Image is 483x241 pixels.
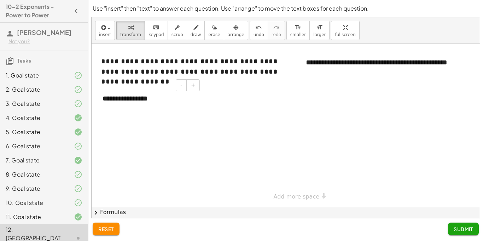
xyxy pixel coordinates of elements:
[74,199,82,207] i: Task finished and part of it marked as correct.
[290,32,306,37] span: smaller
[99,32,111,37] span: insert
[93,223,120,235] button: reset
[168,21,187,40] button: scrub
[6,2,70,19] h4: 10-2 Exponents - Power to Power
[176,79,187,91] button: -
[74,114,82,122] i: Task finished and correct.
[6,71,63,80] div: 1. Goal state
[171,32,183,37] span: scrub
[6,199,63,207] div: 10. Goal state
[74,184,82,193] i: Task finished and part of it marked as correct.
[145,21,168,40] button: keyboardkeypad
[191,82,195,88] span: +
[98,226,114,232] span: reset
[6,184,63,193] div: 9. Goal state
[74,156,82,165] i: Task finished and correct.
[224,21,248,40] button: arrange
[92,208,100,217] span: chevron_right
[250,21,268,40] button: undoundo
[186,79,200,91] button: +
[273,23,280,32] i: redo
[295,23,301,32] i: format_size
[6,156,63,165] div: 7. Goal state
[149,32,164,37] span: keypad
[448,223,479,235] button: Submit
[6,213,63,221] div: 11. Goal state
[6,128,63,136] div: 5. Goal state
[286,21,310,40] button: format_sizesmaller
[272,32,281,37] span: redo
[17,57,31,64] span: Tasks
[8,38,82,45] div: Not you?
[6,170,63,179] div: 8. Goal state
[116,21,145,40] button: transform
[208,32,220,37] span: erase
[92,207,480,218] button: chevron_rightFormulas
[180,82,182,88] span: -
[74,71,82,80] i: Task finished and part of it marked as correct.
[309,21,330,40] button: format_sizelarger
[191,32,201,37] span: draw
[254,32,264,37] span: undo
[204,21,224,40] button: erase
[187,21,205,40] button: draw
[93,4,479,13] p: Use "insert" then "text" to answer each question. Use "arrange" to move the text boxes for each q...
[274,193,320,200] span: Add more space
[153,23,159,32] i: keyboard
[74,142,82,150] i: Task finished and part of it marked as correct.
[316,23,323,32] i: format_size
[335,32,355,37] span: fullscreen
[120,32,141,37] span: transform
[331,21,359,40] button: fullscreen
[74,99,82,108] i: Task finished and part of it marked as correct.
[74,128,82,136] i: Task finished and correct.
[6,142,63,150] div: 6. Goal state
[6,85,63,94] div: 2. Goal state
[95,21,115,40] button: insert
[268,21,285,40] button: redoredo
[228,32,244,37] span: arrange
[6,114,63,122] div: 4. Goal state
[17,28,71,36] span: [PERSON_NAME]
[74,213,82,221] i: Task finished and correct.
[6,99,63,108] div: 3. Goal state
[255,23,262,32] i: undo
[74,170,82,179] i: Task finished and part of it marked as correct.
[313,32,326,37] span: larger
[454,226,473,232] span: Submit
[74,85,82,94] i: Task finished and part of it marked as correct.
